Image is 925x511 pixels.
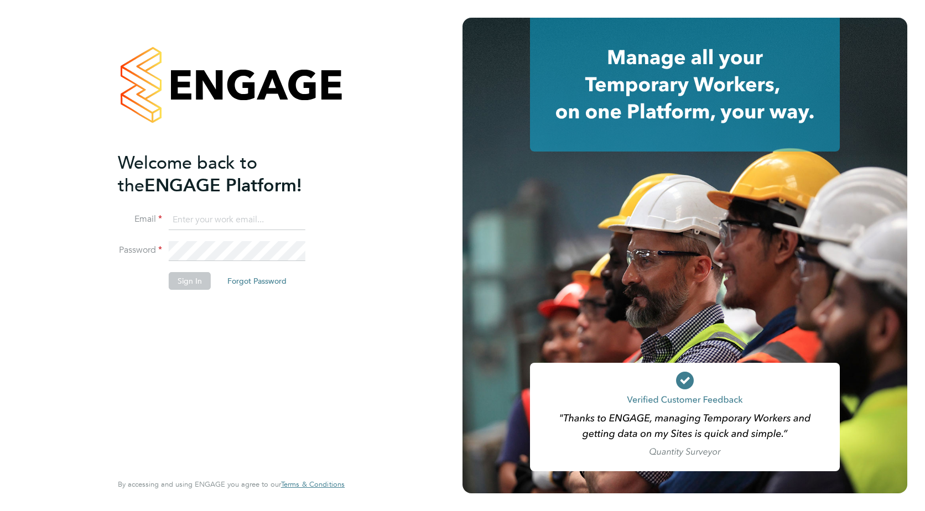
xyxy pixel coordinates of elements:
label: Email [118,213,162,225]
a: Terms & Conditions [281,480,345,489]
button: Forgot Password [219,272,295,290]
span: By accessing and using ENGAGE you agree to our [118,479,345,489]
label: Password [118,244,162,256]
button: Sign In [169,272,211,290]
span: Welcome back to the [118,152,257,196]
input: Enter your work email... [169,210,305,230]
h2: ENGAGE Platform! [118,152,334,197]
